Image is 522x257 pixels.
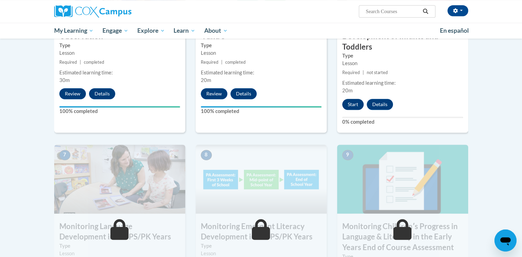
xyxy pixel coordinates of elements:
[89,88,115,99] button: Details
[59,88,86,99] button: Review
[342,52,463,60] label: Type
[59,107,180,115] label: 100% completed
[201,69,322,76] div: Estimated learning time:
[54,145,185,214] img: Course Image
[201,42,322,49] label: Type
[196,145,327,214] img: Course Image
[59,150,70,160] span: 7
[337,145,468,214] img: Course Image
[54,27,93,35] span: My Learning
[201,88,227,99] button: Review
[494,229,516,251] iframe: Button to launch messaging window
[54,221,185,243] h3: Monitoring Language Development in the PS/PK Years
[137,27,165,35] span: Explore
[201,106,322,107] div: Your progress
[59,42,180,49] label: Type
[98,23,133,39] a: Engage
[337,221,468,253] h3: Monitoring Childrenʹs Progress in Language & Literacy in the Early Years End of Course Assessment
[59,49,180,57] div: Lesson
[201,49,322,57] div: Lesson
[50,23,98,39] a: My Learning
[201,60,218,65] span: Required
[201,77,211,83] span: 20m
[102,27,128,35] span: Engage
[59,60,77,65] span: Required
[133,23,169,39] a: Explore
[435,23,473,38] a: En español
[365,7,420,16] input: Search Courses
[201,242,322,250] label: Type
[230,88,257,99] button: Details
[342,60,463,67] div: Lesson
[221,60,223,65] span: |
[342,88,353,93] span: 20m
[54,5,185,18] a: Cox Campus
[196,221,327,243] h3: Monitoring Emergent Literacy Development in the PS/PK Years
[200,23,232,39] a: About
[447,5,468,16] button: Account Settings
[342,99,364,110] button: Start
[342,70,360,75] span: Required
[59,106,180,107] div: Your progress
[59,69,180,76] div: Estimated learning time:
[174,27,195,35] span: Learn
[225,60,246,65] span: completed
[44,23,479,39] div: Main menu
[342,150,353,160] span: 9
[201,150,212,160] span: 8
[84,60,104,65] span: completed
[342,79,463,87] div: Estimated learning time:
[420,7,431,16] button: Search
[201,107,322,115] label: 100% completed
[169,23,200,39] a: Learn
[59,242,180,250] label: Type
[59,77,70,83] span: 30m
[342,118,463,126] label: 0% completed
[440,27,469,34] span: En español
[204,27,228,35] span: About
[54,5,131,18] img: Cox Campus
[367,99,393,110] button: Details
[80,60,81,65] span: |
[367,70,388,75] span: not started
[363,70,364,75] span: |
